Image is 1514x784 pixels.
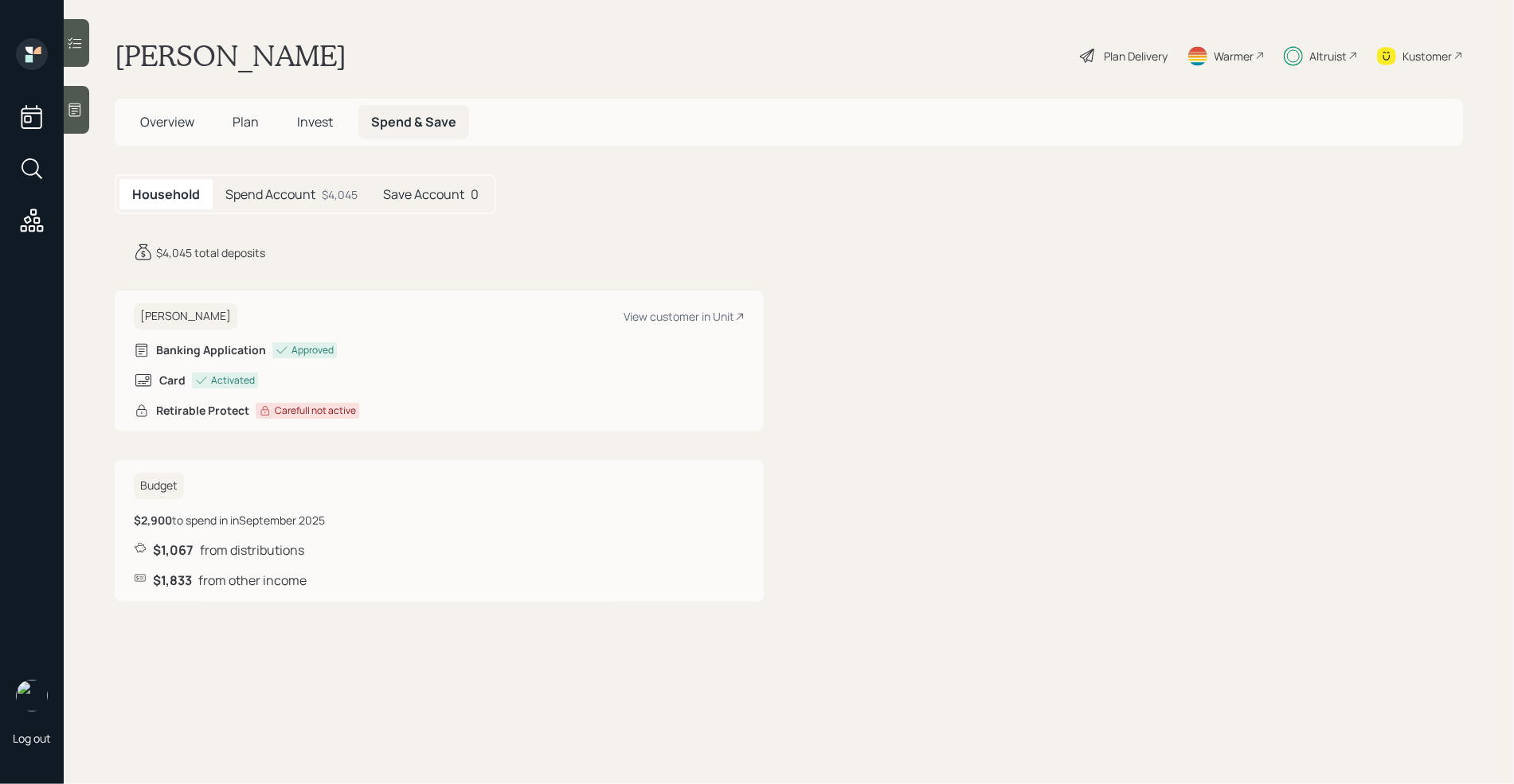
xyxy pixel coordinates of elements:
h6: Budget [134,473,184,499]
div: from other income [134,571,745,589]
span: Plan [233,113,259,131]
div: Carefull not active [275,404,356,418]
b: $1,833 [153,571,192,589]
h5: Save Account [383,187,464,202]
div: $4,045 [322,186,358,203]
div: Kustomer [1403,48,1452,64]
h1: [PERSON_NAME] [115,38,346,73]
span: Invest [297,113,333,131]
div: to spend in in September 2025 [134,512,325,529]
span: Spend & Save [371,113,456,131]
h6: [PERSON_NAME] [134,303,237,330]
div: Log out [13,731,51,746]
div: View customer in Unit [624,309,745,324]
div: Warmer [1214,48,1254,64]
div: from distributions [134,541,745,559]
b: $1,067 [153,541,194,559]
h5: Household [132,187,200,202]
div: $4,045 total deposits [156,244,265,261]
h5: Spend Account [225,187,315,202]
h6: Retirable Protect [156,404,249,418]
h6: Banking Application [156,344,266,357]
div: Activated [211,373,255,388]
div: Altruist [1309,48,1347,64]
span: Overview [140,113,194,131]
b: $2,900 [134,513,172,528]
h6: Card [159,374,186,388]
div: Plan Delivery [1104,48,1168,64]
div: Approved [291,343,334,357]
img: retirable_logo.png [16,680,48,712]
div: 0 [370,179,491,209]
